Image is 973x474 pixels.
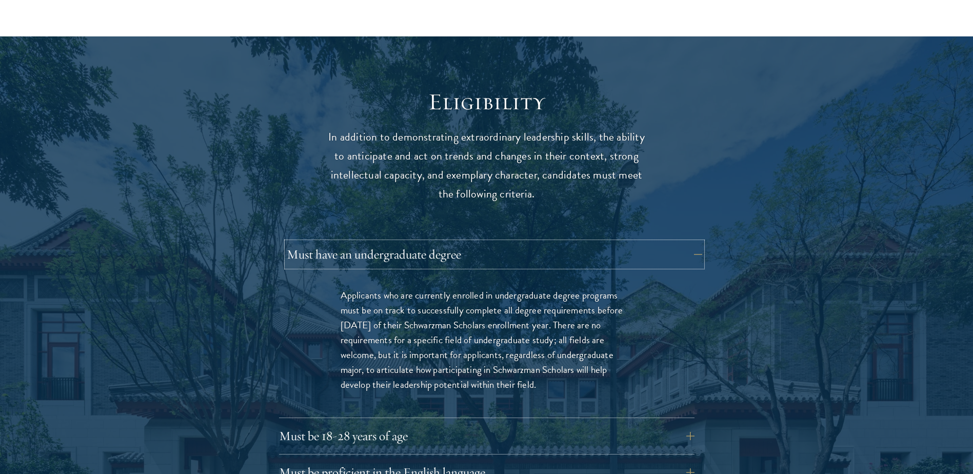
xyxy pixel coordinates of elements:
button: Must have an undergraduate degree [287,242,702,267]
p: In addition to demonstrating extraordinary leadership skills, the ability to anticipate and act o... [328,128,646,204]
button: Must be 18-28 years of age [279,424,694,448]
p: Applicants who are currently enrolled in undergraduate degree programs must be on track to succes... [341,288,633,392]
h2: Eligibility [328,88,646,116]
